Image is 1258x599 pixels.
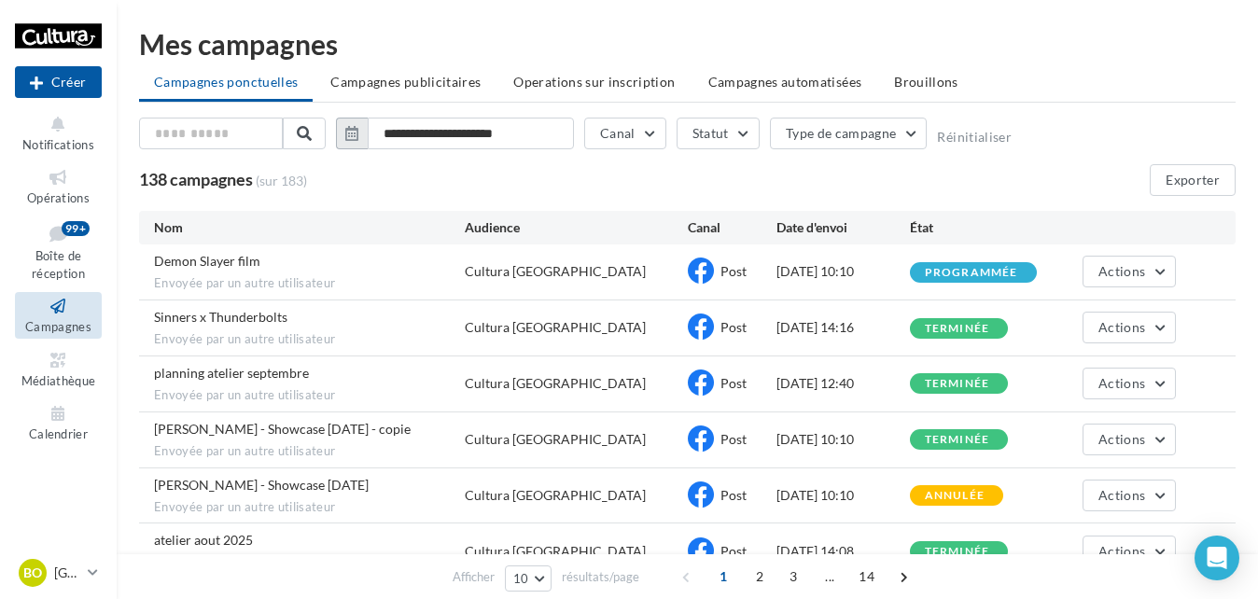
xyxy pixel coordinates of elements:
[513,571,529,586] span: 10
[815,562,845,592] span: ...
[720,263,747,279] span: Post
[720,487,747,503] span: Post
[154,253,260,269] span: Demon Slayer film
[154,421,411,437] span: Llilan Renaud - Showcase 20/09/2025 - copie
[256,172,307,190] span: (sur 183)
[770,118,928,149] button: Type de campagne
[32,248,85,281] span: Boîte de réception
[720,431,747,447] span: Post
[15,292,102,338] a: Campagnes
[15,217,102,286] a: Boîte de réception99+
[330,74,481,90] span: Campagnes publicitaires
[720,319,747,335] span: Post
[21,373,96,388] span: Médiathèque
[54,564,80,582] p: [GEOGRAPHIC_DATA]
[1098,487,1145,503] span: Actions
[154,331,465,348] span: Envoyée par un autre utilisateur
[25,319,91,334] span: Campagnes
[776,486,910,505] div: [DATE] 10:10
[465,430,646,449] div: Cultura [GEOGRAPHIC_DATA]
[465,542,646,561] div: Cultura [GEOGRAPHIC_DATA]
[776,542,910,561] div: [DATE] 14:08
[1098,543,1145,559] span: Actions
[584,118,666,149] button: Canal
[15,346,102,392] a: Médiathèque
[22,137,94,152] span: Notifications
[1195,536,1239,580] div: Open Intercom Messenger
[513,74,675,90] span: Operations sur inscription
[139,30,1236,58] div: Mes campagnes
[1098,431,1145,447] span: Actions
[925,546,990,558] div: terminée
[139,169,253,189] span: 138 campagnes
[465,374,646,393] div: Cultura [GEOGRAPHIC_DATA]
[925,378,990,390] div: terminée
[720,543,747,559] span: Post
[851,562,882,592] span: 14
[15,66,102,98] button: Créer
[1083,480,1176,511] button: Actions
[925,267,1018,279] div: programmée
[505,565,552,592] button: 10
[154,477,369,493] span: Llilan Renaud - Showcase 20/09/2025
[15,399,102,445] a: Calendrier
[15,163,102,209] a: Opérations
[465,262,646,281] div: Cultura [GEOGRAPHIC_DATA]
[720,375,747,391] span: Post
[778,562,808,592] span: 3
[708,562,738,592] span: 1
[937,130,1012,145] button: Réinitialiser
[465,218,687,237] div: Audience
[154,443,465,460] span: Envoyée par un autre utilisateur
[62,221,90,236] div: 99+
[1083,536,1176,567] button: Actions
[23,564,42,582] span: Bo
[1098,263,1145,279] span: Actions
[29,426,88,441] span: Calendrier
[688,218,776,237] div: Canal
[15,66,102,98] div: Nouvelle campagne
[776,430,910,449] div: [DATE] 10:10
[925,490,985,502] div: annulée
[465,486,646,505] div: Cultura [GEOGRAPHIC_DATA]
[15,555,102,591] a: Bo [GEOGRAPHIC_DATA]
[154,532,253,548] span: atelier aout 2025
[1083,368,1176,399] button: Actions
[925,434,990,446] div: terminée
[1083,424,1176,455] button: Actions
[1083,256,1176,287] button: Actions
[15,110,102,156] button: Notifications
[910,218,1043,237] div: État
[154,309,287,325] span: Sinners x Thunderbolts
[1150,164,1236,196] button: Exporter
[776,262,910,281] div: [DATE] 10:10
[776,318,910,337] div: [DATE] 14:16
[677,118,760,149] button: Statut
[465,318,646,337] div: Cultura [GEOGRAPHIC_DATA]
[776,374,910,393] div: [DATE] 12:40
[776,218,910,237] div: Date d'envoi
[562,568,639,586] span: résultats/page
[453,568,495,586] span: Afficher
[154,499,465,516] span: Envoyée par un autre utilisateur
[154,275,465,292] span: Envoyée par un autre utilisateur
[27,190,90,205] span: Opérations
[154,218,465,237] div: Nom
[1098,319,1145,335] span: Actions
[745,562,775,592] span: 2
[708,74,862,90] span: Campagnes automatisées
[154,365,309,381] span: planning atelier septembre
[1083,312,1176,343] button: Actions
[894,74,958,90] span: Brouillons
[154,387,465,404] span: Envoyée par un autre utilisateur
[1098,375,1145,391] span: Actions
[925,323,990,335] div: terminée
